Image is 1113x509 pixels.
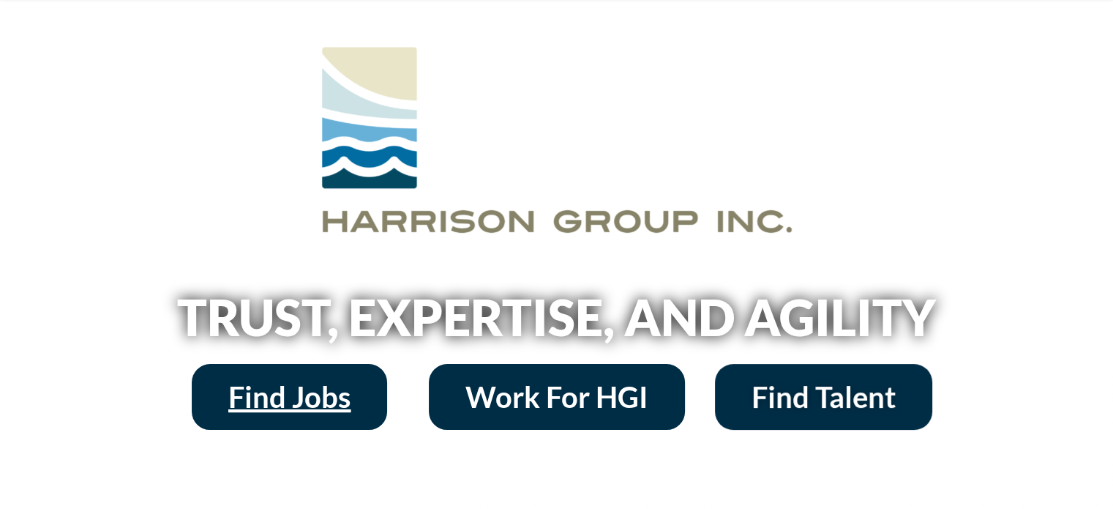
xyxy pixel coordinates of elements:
[429,364,685,430] a: Work For HGI
[752,382,896,412] span: Find Talent
[140,292,974,342] h2: Trust, Expertise, and Agility
[715,364,932,430] a: Find Talent
[228,382,351,412] span: Find Jobs
[192,364,387,430] a: Find Jobs
[465,382,648,412] span: Work For HGI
